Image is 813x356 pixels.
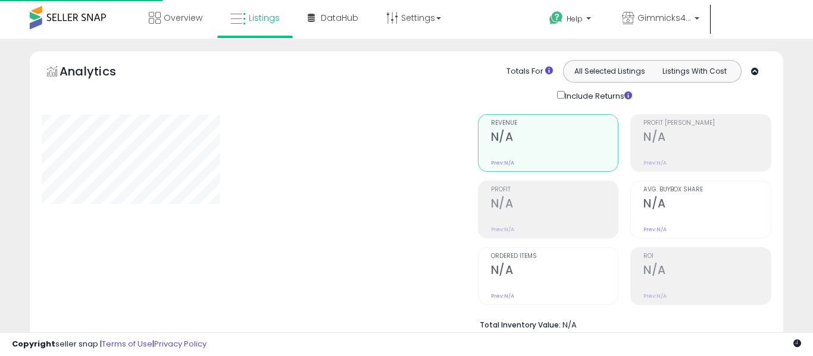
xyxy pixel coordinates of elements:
h2: N/A [643,197,771,213]
h2: N/A [491,263,618,279]
span: Listings [249,12,280,24]
span: Help [567,14,583,24]
small: Prev: N/A [491,226,514,233]
a: Privacy Policy [154,338,207,349]
span: DataHub [321,12,358,24]
h2: N/A [643,263,771,279]
a: Help [540,2,603,39]
small: Prev: N/A [491,292,514,300]
span: Revenue [491,120,618,127]
li: N/A [480,317,762,331]
i: Get Help [549,11,564,26]
a: Terms of Use [102,338,152,349]
h5: Analytics [60,63,139,83]
div: Include Returns [548,89,646,102]
b: Total Inventory Value: [480,320,561,330]
span: Profit [491,187,618,193]
h2: N/A [643,130,771,146]
small: Prev: N/A [643,292,667,300]
h2: N/A [491,130,618,146]
h2: N/A [491,197,618,213]
button: All Selected Listings [567,64,652,79]
span: Gimmicks4less [637,12,691,24]
span: Avg. Buybox Share [643,187,771,193]
span: Profit [PERSON_NAME] [643,120,771,127]
div: Totals For [506,66,553,77]
span: Ordered Items [491,253,618,260]
strong: Copyright [12,338,55,349]
div: seller snap | | [12,339,207,350]
small: Prev: N/A [643,159,667,166]
span: Overview [164,12,202,24]
small: Prev: N/A [491,159,514,166]
button: Listings With Cost [652,64,737,79]
span: ROI [643,253,771,260]
small: Prev: N/A [643,226,667,233]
